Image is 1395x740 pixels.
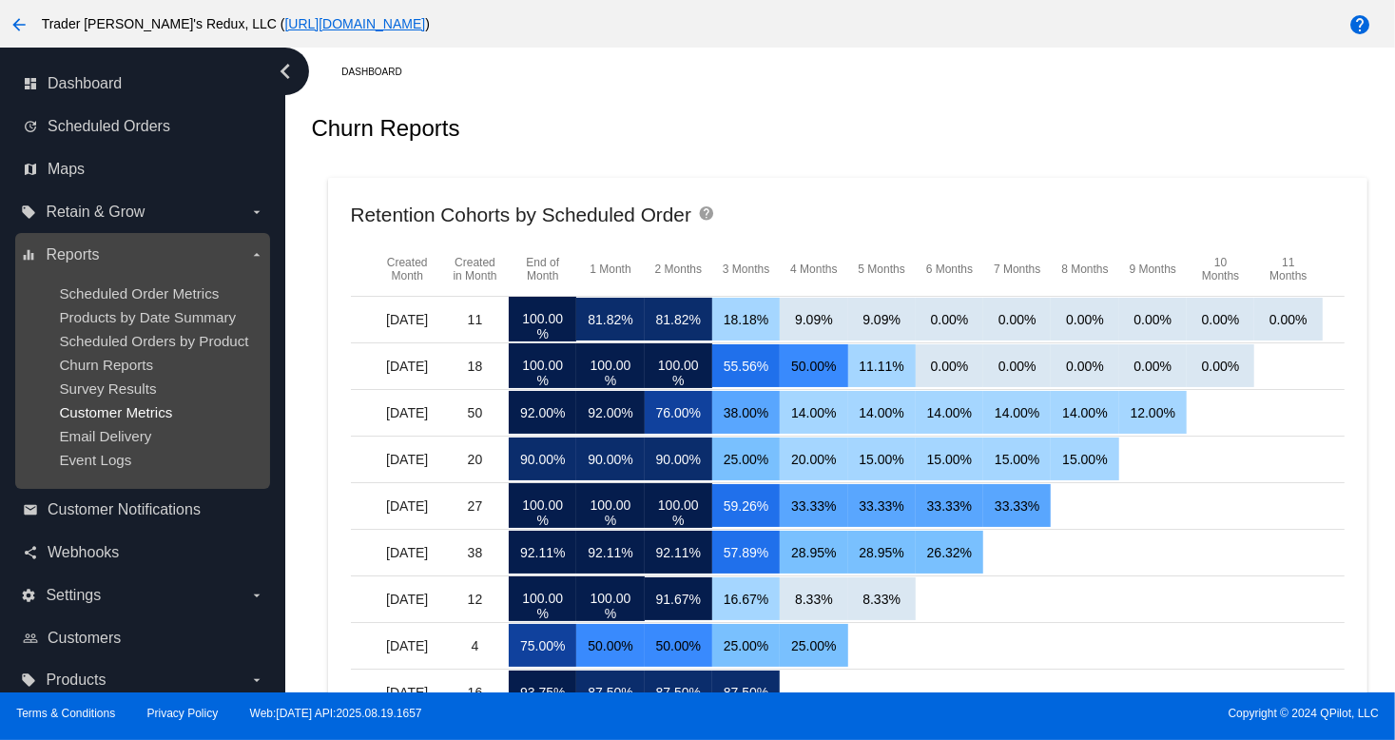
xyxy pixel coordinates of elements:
[712,531,780,574] mat-cell: 57.89%
[712,298,780,341] mat-cell: 18.18%
[374,344,441,387] mat-cell: [DATE]
[351,204,691,225] h2: Retention Cohorts by Scheduled Order
[441,256,509,282] mat-header-cell: Created in Month
[48,118,170,135] span: Scheduled Orders
[374,391,441,434] mat-cell: [DATE]
[23,162,38,177] i: map
[916,344,983,387] mat-cell: 0.00%
[916,298,983,341] mat-cell: 0.00%
[780,531,847,574] mat-cell: 28.95%
[59,404,172,420] a: Customer Metrics
[46,672,106,689] span: Products
[1348,13,1371,36] mat-icon: help
[441,438,509,480] mat-cell: 20
[983,263,1051,276] mat-header-cell: 7 Months
[645,483,712,528] mat-cell: 100.00%
[848,531,916,574] mat-cell: 28.95%
[16,707,115,720] a: Terms & Conditions
[441,624,509,667] mat-cell: 4
[59,380,156,397] a: Survey Results
[441,344,509,387] mat-cell: 18
[712,671,780,713] mat-cell: 87.50%
[645,671,712,713] mat-cell: 87.50%
[848,577,916,620] mat-cell: 8.33%
[8,13,30,36] mat-icon: arrow_back
[983,484,1051,527] mat-cell: 33.33%
[374,624,441,667] mat-cell: [DATE]
[645,577,712,620] mat-cell: 91.67%
[23,537,264,568] a: share Webhooks
[21,588,36,603] i: settings
[712,484,780,527] mat-cell: 59.26%
[576,263,644,276] mat-header-cell: 1 Month
[509,438,576,480] mat-cell: 90.00%
[780,484,847,527] mat-cell: 33.33%
[147,707,219,720] a: Privacy Policy
[780,344,847,387] mat-cell: 50.00%
[23,502,38,517] i: email
[848,484,916,527] mat-cell: 33.33%
[645,438,712,480] mat-cell: 90.00%
[509,624,576,667] mat-cell: 75.00%
[576,298,644,341] mat-cell: 81.82%
[916,391,983,434] mat-cell: 14.00%
[576,624,644,667] mat-cell: 50.00%
[48,544,119,561] span: Webhooks
[48,75,122,92] span: Dashboard
[46,204,145,221] span: Retain & Grow
[23,68,264,99] a: dashboard Dashboard
[374,484,441,527] mat-cell: [DATE]
[311,115,459,142] h2: Churn Reports
[48,161,85,178] span: Maps
[441,391,509,434] mat-cell: 50
[1119,263,1187,276] mat-header-cell: 9 Months
[509,256,576,282] mat-header-cell: End of Month
[59,452,131,468] a: Event Logs
[848,438,916,480] mat-cell: 15.00%
[509,391,576,434] mat-cell: 92.00%
[714,707,1379,720] span: Copyright © 2024 QPilot, LLC
[848,298,916,341] mat-cell: 9.09%
[576,531,644,574] mat-cell: 92.11%
[374,298,441,341] mat-cell: [DATE]
[712,624,780,667] mat-cell: 25.00%
[59,333,248,349] a: Scheduled Orders by Product
[59,309,236,325] a: Products by Date Summary
[916,263,983,276] mat-header-cell: 6 Months
[48,501,201,518] span: Customer Notifications
[780,624,847,667] mat-cell: 25.00%
[249,588,264,603] i: arrow_drop_down
[576,576,644,621] mat-cell: 100.00%
[983,391,1051,434] mat-cell: 14.00%
[374,531,441,574] mat-cell: [DATE]
[1051,298,1118,341] mat-cell: 0.00%
[21,204,36,220] i: local_offer
[983,298,1051,341] mat-cell: 0.00%
[270,56,300,87] i: chevron_left
[23,631,38,646] i: people_outline
[576,343,644,388] mat-cell: 100.00%
[23,495,264,525] a: email Customer Notifications
[645,263,712,276] mat-header-cell: 2 Months
[374,577,441,620] mat-cell: [DATE]
[576,671,644,713] mat-cell: 87.50%
[23,154,264,185] a: map Maps
[848,391,916,434] mat-cell: 14.00%
[59,285,219,302] a: Scheduled Order Metrics
[1187,298,1254,341] mat-cell: 0.00%
[1254,298,1322,341] mat-cell: 0.00%
[374,256,441,282] mat-header-cell: Created Month
[645,624,712,667] mat-cell: 50.00%
[48,630,121,647] span: Customers
[916,484,983,527] mat-cell: 33.33%
[46,587,101,604] span: Settings
[916,531,983,574] mat-cell: 26.32%
[780,577,847,620] mat-cell: 8.33%
[59,428,151,444] span: Email Delivery
[509,483,576,528] mat-cell: 100.00%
